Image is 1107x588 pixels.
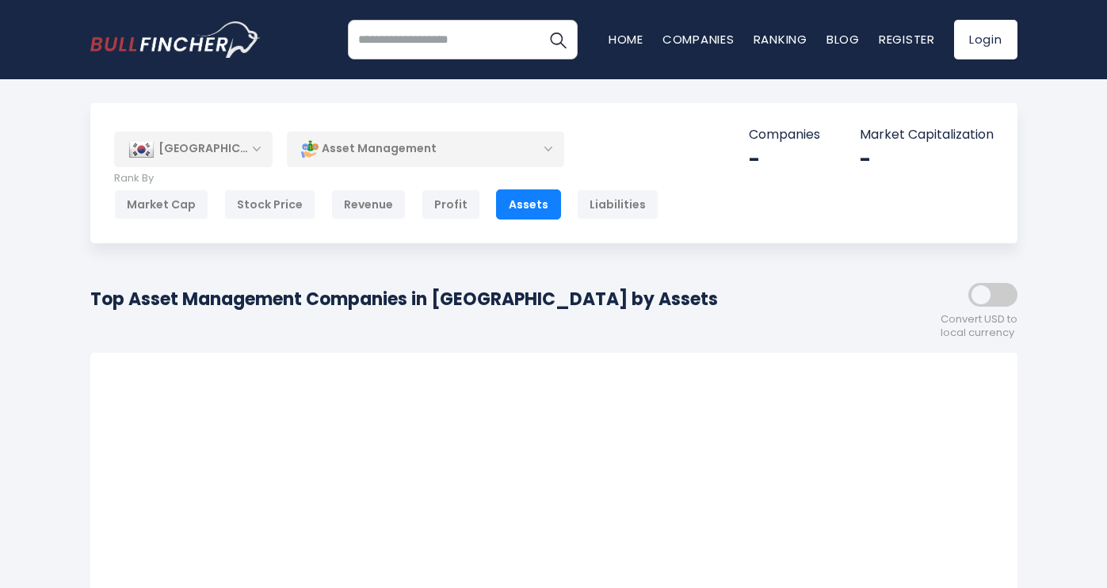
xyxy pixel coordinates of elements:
p: Companies [749,127,820,143]
div: Liabilities [577,189,658,220]
div: [GEOGRAPHIC_DATA] [114,132,273,166]
div: Asset Management [287,131,564,167]
img: bullfincher logo [90,21,261,58]
div: Revenue [331,189,406,220]
span: Convert USD to local currency [941,313,1017,340]
a: Ranking [754,31,807,48]
a: Login [954,20,1017,59]
div: Profit [422,189,480,220]
div: - [860,147,994,172]
p: Rank By [114,172,658,185]
div: Stock Price [224,189,315,220]
a: Blog [826,31,860,48]
a: Companies [662,31,735,48]
div: - [749,147,820,172]
a: Home [609,31,643,48]
h1: Top Asset Management Companies in [GEOGRAPHIC_DATA] by Assets [90,286,718,312]
a: Go to homepage [90,21,261,58]
div: Market Cap [114,189,208,220]
p: Market Capitalization [860,127,994,143]
a: Register [879,31,935,48]
div: Assets [496,189,561,220]
button: Search [538,20,578,59]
